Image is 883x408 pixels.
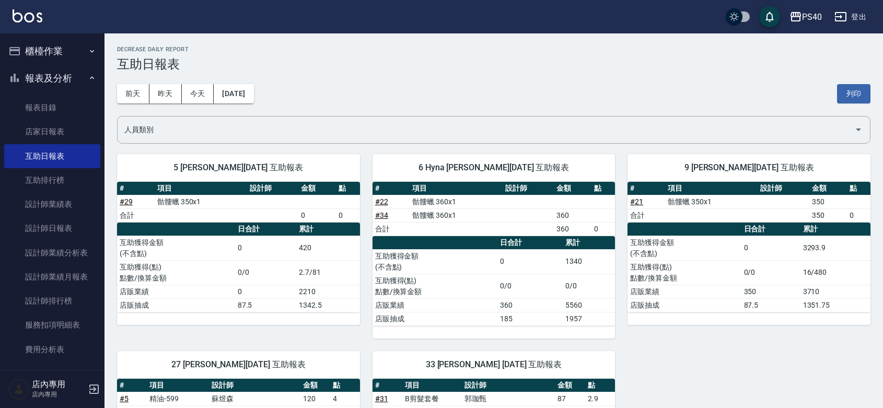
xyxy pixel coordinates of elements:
td: 3710 [800,285,870,298]
th: 金額 [809,182,847,195]
td: 合計 [628,208,665,222]
a: 設計師日報表 [4,216,100,240]
td: B剪髮套餐 [402,392,462,405]
th: 項目 [402,379,462,392]
td: 360 [497,298,563,312]
table: a dense table [628,182,870,223]
td: 0 [298,208,336,222]
td: 互助獲得(點) 點數/換算金額 [373,274,498,298]
td: 店販抽成 [373,312,498,325]
th: # [628,182,665,195]
th: 金額 [554,182,591,195]
button: 今天 [182,84,214,103]
td: 1342.5 [296,298,360,312]
h2: Decrease Daily Report [117,46,870,53]
button: save [759,6,780,27]
td: 5560 [563,298,615,312]
td: 0 [336,208,359,222]
td: 0 [741,236,800,260]
td: 350 [741,285,800,298]
th: # [373,379,403,392]
td: 420 [296,236,360,260]
a: 互助排行榜 [4,168,100,192]
span: 6 Hyna [PERSON_NAME][DATE] 互助報表 [385,162,603,173]
button: 昨天 [149,84,182,103]
td: 16/480 [800,260,870,285]
td: 1957 [563,312,615,325]
th: 項目 [665,182,758,195]
th: 點 [591,182,615,195]
td: 互助獲得金額 (不含點) [373,249,498,274]
a: 服務扣項明細表 [4,313,100,337]
th: 設計師 [758,182,809,195]
td: 1351.75 [800,298,870,312]
a: 設計師業績表 [4,192,100,216]
td: 合計 [373,222,410,236]
button: 客戶管理 [4,366,100,393]
td: 骷髏蠟 360x1 [410,195,502,208]
table: a dense table [373,236,615,326]
img: Logo [13,9,42,22]
td: 互助獲得金額 (不含點) [117,236,235,260]
input: 人員名稱 [122,121,850,139]
th: 金額 [298,182,336,195]
p: 店內專用 [32,390,85,399]
th: 點 [847,182,870,195]
td: 360 [554,222,591,236]
th: 點 [330,379,360,392]
th: 點 [585,379,615,392]
td: 0/0 [741,260,800,285]
th: 設計師 [462,379,554,392]
button: 櫃檯作業 [4,38,100,65]
img: Person [8,379,29,400]
td: 0 [497,249,563,274]
td: 合計 [117,208,155,222]
td: 店販抽成 [117,298,235,312]
td: 0/0 [235,260,296,285]
th: 累計 [800,223,870,236]
table: a dense table [117,182,360,223]
th: 金額 [555,379,585,392]
th: # [117,182,155,195]
table: a dense table [628,223,870,312]
a: 報表目錄 [4,96,100,120]
span: 5 [PERSON_NAME][DATE] 互助報表 [130,162,347,173]
button: 前天 [117,84,149,103]
td: 120 [300,392,330,405]
td: 87.5 [741,298,800,312]
a: 費用分析表 [4,337,100,362]
td: 店販業績 [628,285,741,298]
th: # [117,379,147,392]
th: 項目 [410,182,502,195]
button: PS40 [785,6,826,28]
th: 設計師 [503,182,554,195]
a: 互助日報表 [4,144,100,168]
td: 0 [591,222,615,236]
button: [DATE] [214,84,253,103]
table: a dense table [373,182,615,236]
td: 骷髏蠟 350x1 [155,195,247,208]
th: 點 [336,182,359,195]
span: 33 [PERSON_NAME] [DATE] 互助報表 [385,359,603,370]
th: 設計師 [247,182,298,195]
td: 互助獲得(點) 點數/換算金額 [117,260,235,285]
td: 0 [235,236,296,260]
td: 3293.9 [800,236,870,260]
a: #29 [120,197,133,206]
td: 185 [497,312,563,325]
th: 日合計 [741,223,800,236]
td: 骷髏蠟 350x1 [665,195,758,208]
td: 蘇煜森 [209,392,300,405]
th: 項目 [147,379,210,392]
th: 累計 [563,236,615,250]
td: 350 [809,195,847,208]
th: 累計 [296,223,360,236]
span: 9 [PERSON_NAME][DATE] 互助報表 [640,162,858,173]
a: #5 [120,394,129,403]
th: 日合計 [497,236,563,250]
a: #31 [375,394,388,403]
a: 設計師業績分析表 [4,241,100,265]
th: 日合計 [235,223,296,236]
a: 設計師排行榜 [4,289,100,313]
h3: 互助日報表 [117,57,870,72]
